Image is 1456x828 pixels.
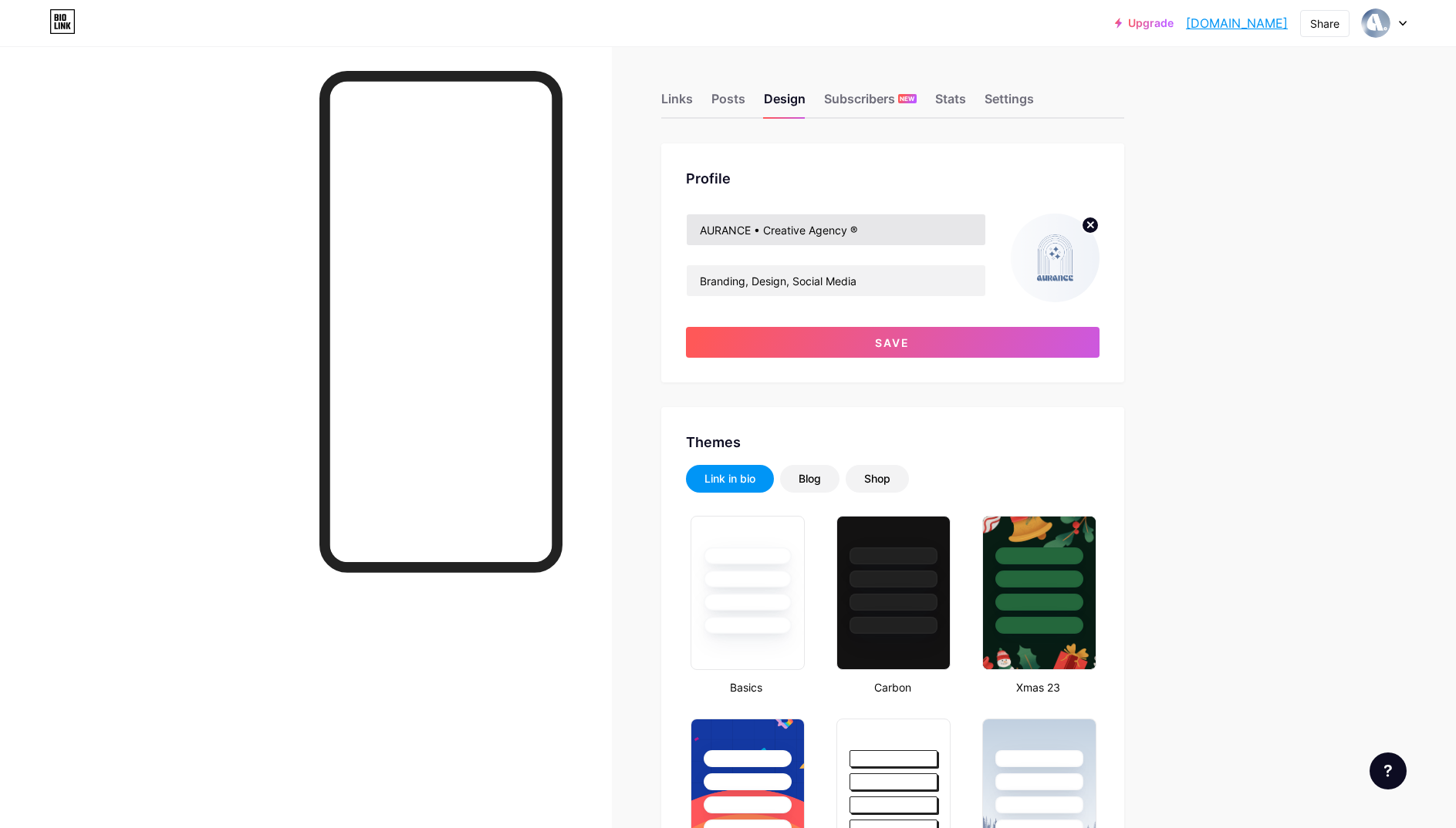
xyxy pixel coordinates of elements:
[711,89,745,117] div: Posts
[686,327,1100,358] button: Save
[875,336,910,349] span: Save
[764,89,806,117] div: Design
[687,265,985,296] input: Bio
[686,679,807,695] div: Basics
[1361,8,1390,38] img: Aurance Agency
[832,679,953,695] div: Carbon
[704,471,755,486] div: Link in bio
[985,89,1034,117] div: Settings
[864,471,890,486] div: Shop
[661,89,693,117] div: Links
[900,94,914,103] span: NEW
[1310,15,1339,32] div: Share
[686,432,1100,453] div: Themes
[978,679,1099,695] div: Xmas 23
[935,89,966,117] div: Stats
[686,168,1100,189] div: Profile
[687,214,985,245] input: Name
[1115,17,1174,29] a: Upgrade
[824,89,917,117] div: Subscribers
[1011,214,1100,302] img: Aurance Agency
[1186,14,1288,32] a: [DOMAIN_NAME]
[799,471,821,486] div: Blog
